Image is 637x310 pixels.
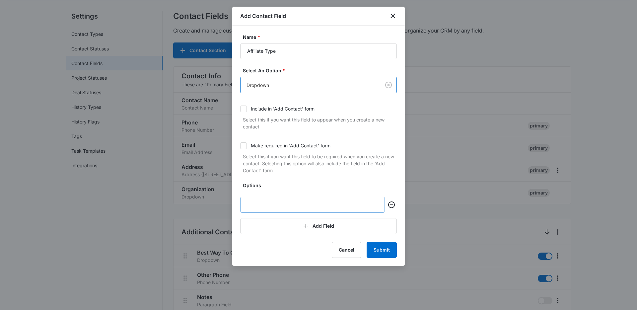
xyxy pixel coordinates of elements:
img: tab_keywords_by_traffic_grey.svg [66,39,71,44]
img: tab_domain_overview_orange.svg [18,39,23,44]
div: Make required in 'Add Contact' form [251,142,330,149]
div: Include in 'Add Contact' form [251,105,315,112]
label: Select An Option [243,67,399,74]
p: Select this if you want this field to be required when you create a new contact. Selecting this o... [243,153,397,174]
button: Add Field [240,218,397,234]
div: Domain Overview [25,39,59,43]
img: website_grey.svg [11,17,16,23]
label: Options [243,182,399,189]
input: Name [240,43,397,59]
button: close [389,12,397,20]
button: Submit [367,242,397,258]
div: v 4.0.25 [19,11,33,16]
button: Remove [386,199,397,210]
img: logo_orange.svg [11,11,16,16]
div: Domain: [DOMAIN_NAME] [17,17,73,23]
h1: Add Contact Field [240,12,286,20]
p: Select this if you want this field to appear when you create a new contact [243,116,397,130]
label: Name [243,34,399,40]
div: Keywords by Traffic [73,39,112,43]
button: Cancel [332,242,361,258]
button: Clear [383,80,394,90]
